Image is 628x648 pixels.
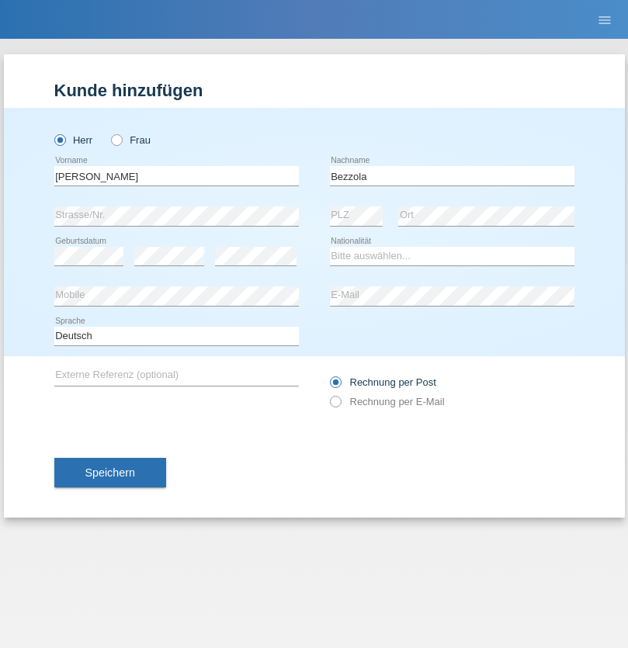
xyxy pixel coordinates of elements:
[54,134,93,146] label: Herr
[111,134,151,146] label: Frau
[54,134,64,144] input: Herr
[330,396,445,407] label: Rechnung per E-Mail
[589,15,620,24] a: menu
[330,376,436,388] label: Rechnung per Post
[330,396,340,415] input: Rechnung per E-Mail
[54,458,166,487] button: Speichern
[597,12,612,28] i: menu
[111,134,121,144] input: Frau
[85,466,135,479] span: Speichern
[54,81,574,100] h1: Kunde hinzufügen
[330,376,340,396] input: Rechnung per Post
